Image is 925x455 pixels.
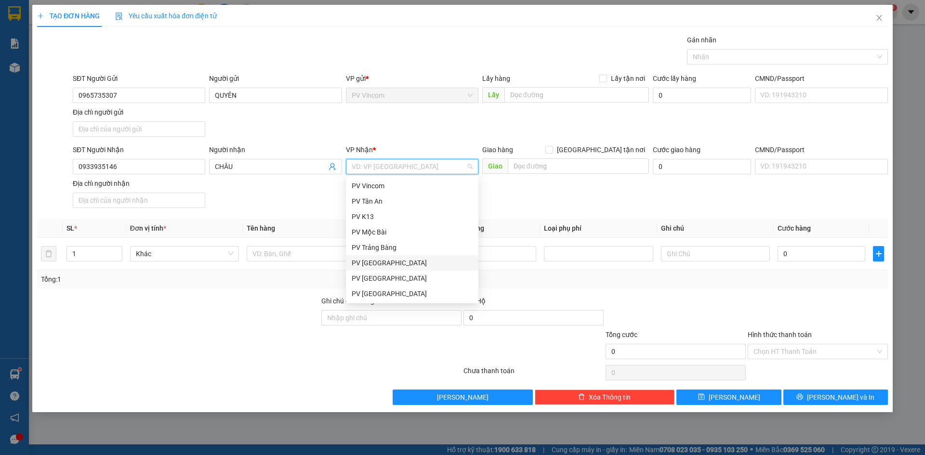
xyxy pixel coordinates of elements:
div: PV [GEOGRAPHIC_DATA] [352,288,473,299]
div: PV Hòa Thành [346,255,478,271]
div: SĐT Người Gửi [73,73,205,84]
button: delete [41,246,56,261]
input: 0 [449,246,536,261]
input: Địa chỉ của người gửi [73,121,205,137]
div: SĐT Người Nhận [73,144,205,155]
b: GỬI : PV Vincom [12,70,110,86]
div: PV [GEOGRAPHIC_DATA] [352,258,473,268]
button: deleteXóa Thông tin [535,390,675,405]
button: [PERSON_NAME] [393,390,533,405]
span: Giao hàng [482,146,513,154]
th: Ghi chú [657,219,774,238]
span: printer [796,393,803,401]
li: Hotline: 1900 8153 [90,36,403,48]
div: Địa chỉ người gửi [73,107,205,117]
span: Đơn vị tính [130,224,166,232]
span: save [698,393,705,401]
span: [PERSON_NAME] [437,392,489,403]
div: PV K13 [352,211,473,222]
div: PV Phước Đông [346,271,478,286]
div: PV Tân An [346,194,478,209]
span: plus [37,13,44,19]
button: Close [866,5,893,32]
span: SL [66,224,74,232]
span: Khác [136,247,233,261]
div: PV Tây Ninh [346,286,478,301]
input: VD: Bàn, Ghế [247,246,356,261]
label: Ghi chú đơn hàng [321,297,374,305]
span: TẠO ĐƠN HÀNG [37,12,100,20]
span: Cước hàng [778,224,811,232]
div: PV Vincom [352,181,473,191]
div: Địa chỉ người nhận [73,178,205,189]
span: user-add [329,163,336,170]
button: printer[PERSON_NAME] và In [783,390,888,405]
span: PV Vincom [352,88,473,103]
div: Người nhận [209,144,342,155]
div: CMND/Passport [755,144,887,155]
div: PV K13 [346,209,478,224]
th: Loại phụ phí [540,219,657,238]
div: Tổng: 1 [41,274,357,285]
input: Địa chỉ của người nhận [73,193,205,208]
button: plus [873,246,884,261]
div: PV [GEOGRAPHIC_DATA] [352,273,473,284]
span: Lấy tận nơi [607,73,649,84]
span: plus [873,250,883,258]
span: Giao [482,158,508,174]
li: [STREET_ADDRESS][PERSON_NAME]. [GEOGRAPHIC_DATA], Tỉnh [GEOGRAPHIC_DATA] [90,24,403,36]
span: [GEOGRAPHIC_DATA] tận nơi [553,144,649,155]
label: Hình thức thanh toán [748,331,812,338]
div: Người gửi [209,73,342,84]
span: delete [578,393,585,401]
div: PV Vincom [346,178,478,194]
img: logo.jpg [12,12,60,60]
span: Thu Hộ [463,297,486,305]
span: VP Nhận [346,146,373,154]
div: CMND/Passport [755,73,887,84]
div: PV Trảng Bàng [346,240,478,255]
span: Tổng cước [606,331,637,338]
input: Ghi Chú [661,246,770,261]
button: save[PERSON_NAME] [676,390,781,405]
input: Cước giao hàng [653,159,751,174]
div: VP gửi [346,73,478,84]
label: Gán nhãn [687,36,716,44]
input: Dọc đường [504,87,649,103]
span: Lấy hàng [482,75,510,82]
span: [PERSON_NAME] [709,392,760,403]
input: Cước lấy hàng [653,88,751,103]
div: PV Trảng Bàng [352,242,473,253]
input: Dọc đường [508,158,649,174]
label: Cước giao hàng [653,146,700,154]
div: PV Mộc Bài [346,224,478,240]
input: Ghi chú đơn hàng [321,310,462,325]
span: [PERSON_NAME] và In [807,392,874,403]
div: Chưa thanh toán [462,365,605,382]
span: Yêu cầu xuất hóa đơn điện tử [115,12,217,20]
label: Cước lấy hàng [653,75,696,82]
div: PV Mộc Bài [352,227,473,237]
span: Tên hàng [247,224,275,232]
span: Xóa Thông tin [589,392,631,403]
div: PV Tân An [352,196,473,207]
img: icon [115,13,123,20]
span: Lấy [482,87,504,103]
span: close [875,14,883,22]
